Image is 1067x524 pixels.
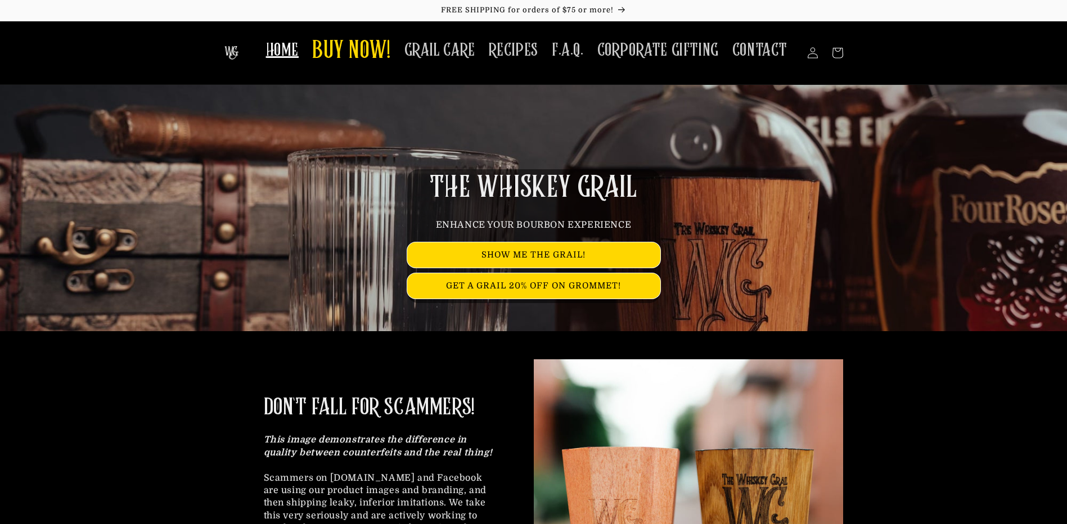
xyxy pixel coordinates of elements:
a: HOME [259,33,305,68]
span: THE WHISKEY GRAIL [430,173,637,202]
span: CONTACT [732,39,787,61]
p: FREE SHIPPING for orders of $75 or more! [11,6,1056,15]
span: CORPORATE GIFTING [597,39,719,61]
span: RECIPES [489,39,538,61]
h2: DON'T FALL FOR SCAMMERS! [264,393,475,422]
a: CONTACT [726,33,794,68]
span: F.A.Q. [552,39,584,61]
span: GRAIL CARE [404,39,475,61]
span: ENHANCE YOUR BOURBON EXPERIENCE [436,220,632,230]
a: GET A GRAIL 20% OFF ON GROMMET! [407,273,660,299]
span: HOME [266,39,299,61]
a: GRAIL CARE [398,33,482,68]
span: BUY NOW! [312,36,391,67]
strong: This image demonstrates the difference in quality between counterfeits and the real thing! [264,435,493,457]
a: CORPORATE GIFTING [591,33,726,68]
a: SHOW ME THE GRAIL! [407,242,660,268]
img: The Whiskey Grail [224,46,238,60]
a: RECIPES [482,33,545,68]
a: F.A.Q. [545,33,591,68]
a: BUY NOW! [305,29,398,74]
